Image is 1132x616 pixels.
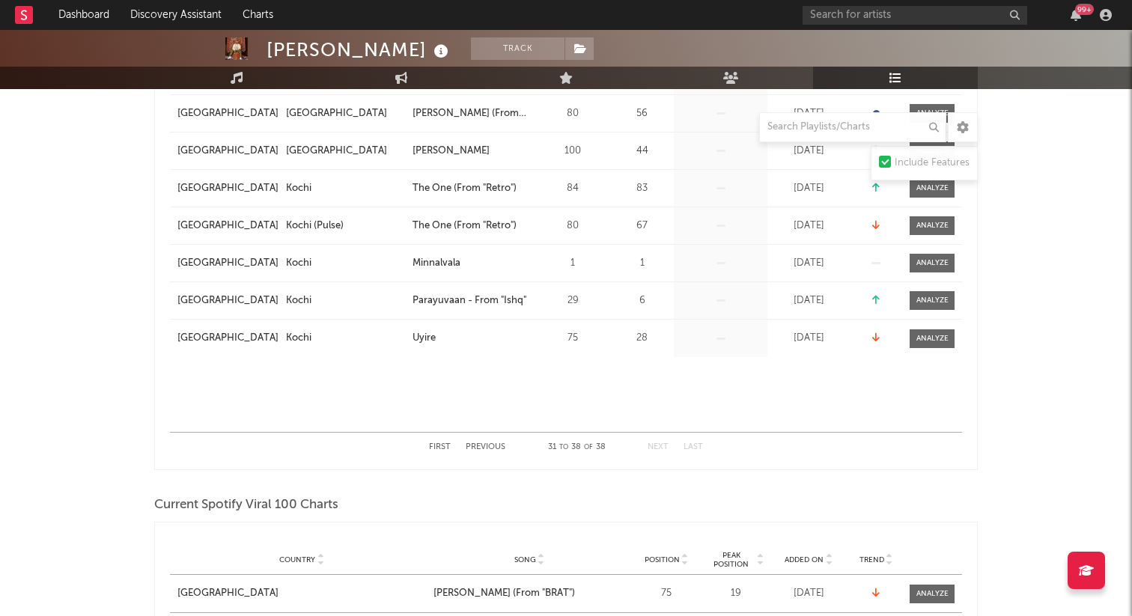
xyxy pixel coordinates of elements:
[177,106,279,121] a: [GEOGRAPHIC_DATA]
[286,181,311,196] div: Kochi
[539,106,606,121] div: 80
[177,293,279,308] a: [GEOGRAPHIC_DATA]
[771,144,846,159] div: [DATE]
[771,586,846,601] div: [DATE]
[707,586,764,601] div: 19
[154,496,338,514] span: Current Spotify Viral 100 Charts
[539,293,606,308] div: 29
[177,144,279,159] a: [GEOGRAPHIC_DATA]
[413,181,532,196] a: The One (From "Retro")
[759,112,946,142] input: Search Playlists/Charts
[267,37,452,62] div: [PERSON_NAME]
[286,331,311,346] div: Kochi
[286,219,344,234] div: Kochi (Pulse)
[286,331,405,346] a: Kochi
[466,443,505,451] button: Previous
[633,586,700,601] div: 75
[413,181,517,196] div: The One (From "Retro")
[413,256,532,271] a: Minnalvala
[771,331,846,346] div: [DATE]
[539,219,606,234] div: 80
[413,144,490,159] div: [PERSON_NAME]
[177,181,279,196] a: [GEOGRAPHIC_DATA]
[177,331,279,346] a: [GEOGRAPHIC_DATA]
[433,586,575,601] div: [PERSON_NAME] (From "BRAT")
[614,144,670,159] div: 44
[771,106,846,121] div: [DATE]
[286,219,405,234] a: Kochi (Pulse)
[535,439,618,457] div: 31 38 38
[707,551,755,569] span: Peak Position
[614,293,670,308] div: 6
[539,331,606,346] div: 75
[177,586,426,601] a: [GEOGRAPHIC_DATA]
[785,555,824,564] span: Added On
[413,293,532,308] a: Parayuvaan - From "Ishq"
[286,256,405,271] a: Kochi
[286,293,405,308] a: Kochi
[539,144,606,159] div: 100
[803,6,1027,25] input: Search for artists
[413,219,517,234] div: The One (From "Retro")
[771,219,846,234] div: [DATE]
[1071,9,1081,21] button: 99+
[614,181,670,196] div: 83
[771,181,846,196] div: [DATE]
[413,256,460,271] div: Minnalvala
[279,555,315,564] span: Country
[286,256,311,271] div: Kochi
[286,181,405,196] a: Kochi
[514,555,536,564] span: Song
[614,219,670,234] div: 67
[413,106,532,121] a: [PERSON_NAME] (From "Falaknuma Das")
[771,293,846,308] div: [DATE]
[413,331,436,346] div: Uyire
[614,331,670,346] div: 28
[433,586,625,601] a: [PERSON_NAME] (From "BRAT")
[684,443,703,451] button: Last
[177,586,279,601] div: [GEOGRAPHIC_DATA]
[539,181,606,196] div: 84
[177,219,279,234] a: [GEOGRAPHIC_DATA]
[286,293,311,308] div: Kochi
[584,444,593,451] span: of
[286,144,387,159] div: [GEOGRAPHIC_DATA]
[648,443,669,451] button: Next
[614,106,670,121] div: 56
[471,37,565,60] button: Track
[413,331,532,346] a: Uyire
[1075,4,1094,15] div: 99 +
[413,293,526,308] div: Parayuvaan - From "Ishq"
[539,256,606,271] div: 1
[895,154,970,172] div: Include Features
[614,256,670,271] div: 1
[771,256,846,271] div: [DATE]
[286,106,387,121] div: [GEOGRAPHIC_DATA]
[286,106,405,121] a: [GEOGRAPHIC_DATA]
[559,444,568,451] span: to
[286,144,405,159] a: [GEOGRAPHIC_DATA]
[429,443,451,451] button: First
[413,219,532,234] a: The One (From "Retro")
[859,555,884,564] span: Trend
[413,144,532,159] a: [PERSON_NAME]
[177,256,279,271] a: [GEOGRAPHIC_DATA]
[645,555,680,564] span: Position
